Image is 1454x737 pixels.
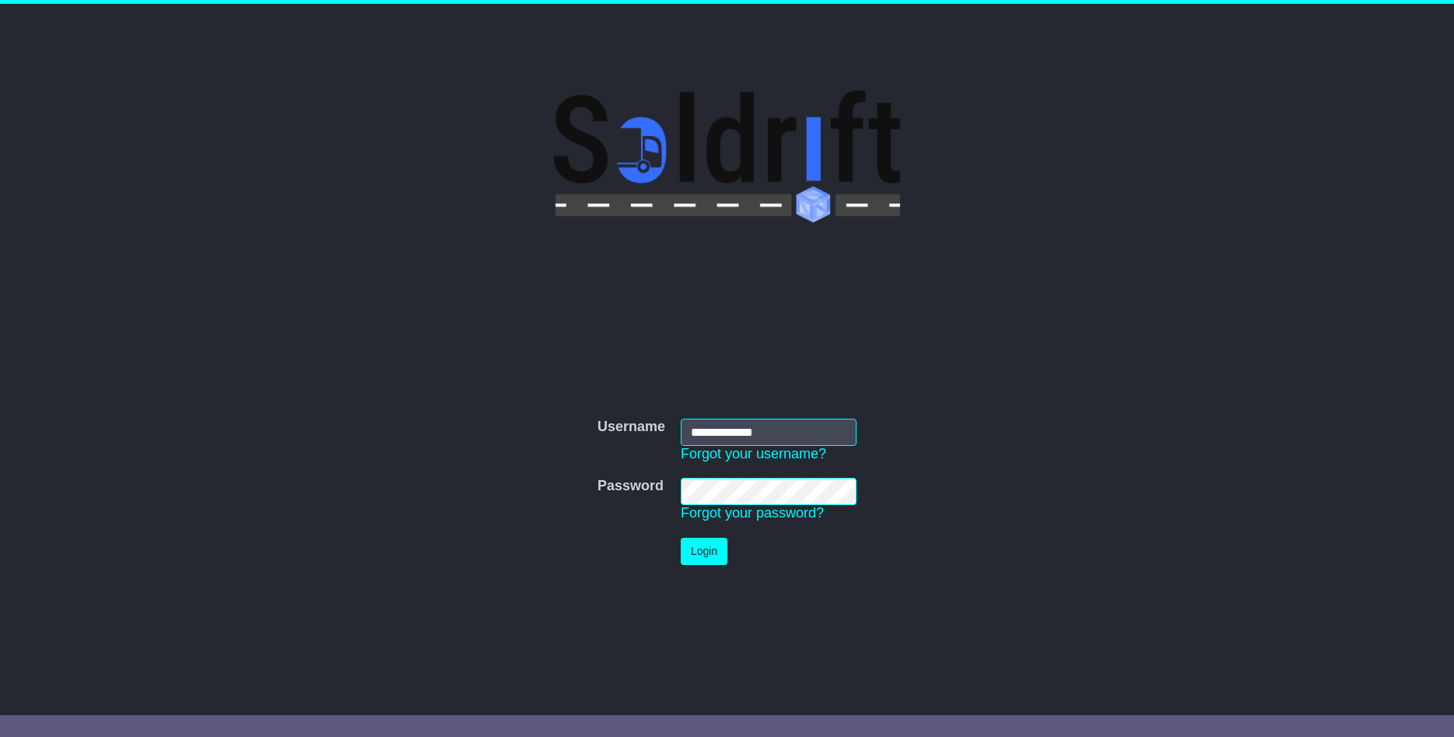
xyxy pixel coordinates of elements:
a: Forgot your username? [681,446,826,462]
img: Soldrift Pty Ltd [554,90,900,223]
label: Password [597,478,664,495]
a: Forgot your password? [681,505,824,521]
button: Login [681,538,727,565]
label: Username [597,419,665,436]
